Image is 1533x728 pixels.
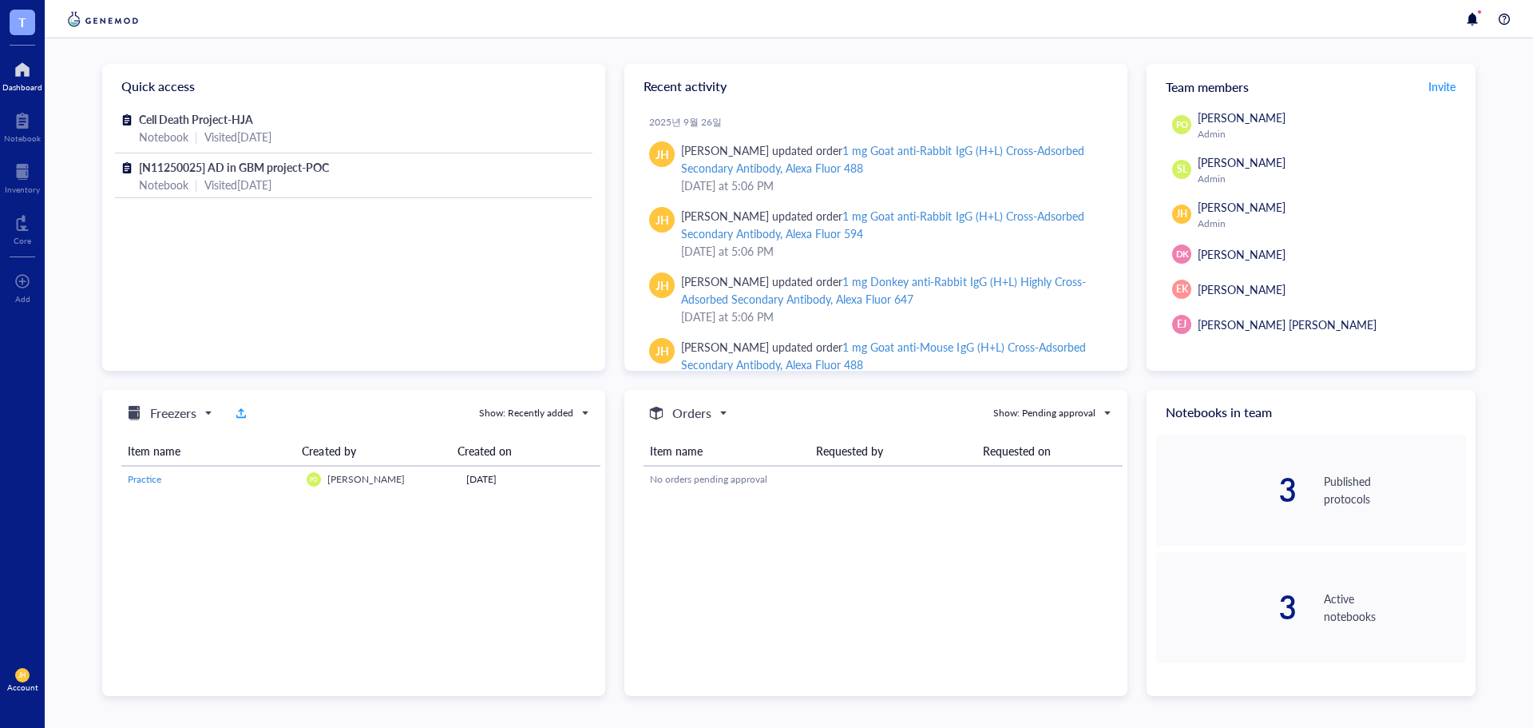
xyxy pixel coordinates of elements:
div: No orders pending approval [650,472,1116,487]
span: [N11250025] AD in GBM project-POC [139,159,329,175]
div: Show: Recently added [479,406,573,420]
div: [PERSON_NAME] updated order [681,338,1102,373]
div: 1 mg Goat anti-Mouse IgG (H+L) Cross-Adsorbed Secondary Antibody, Alexa Fluor 488 [681,339,1086,372]
span: [PERSON_NAME] [1198,154,1285,170]
button: Invite [1428,74,1456,99]
div: Add [15,294,30,304]
div: Notebooks in team [1147,390,1476,435]
h5: Orders [672,404,711,423]
div: 1 mg Donkey anti-Rabbit IgG (H+L) Highly Cross-Adsorbed Secondary Antibody, Alexa Fluor 647 [681,273,1086,307]
div: 2025년 9월 26일 [649,116,1115,129]
span: [PERSON_NAME] [1198,199,1285,215]
div: Notebook [4,133,41,143]
span: [PERSON_NAME] [327,472,405,486]
div: Visited [DATE] [204,128,271,145]
div: | [195,176,198,193]
div: 1 mg Goat anti-Rabbit IgG (H+L) Cross-Adsorbed Secondary Antibody, Alexa Fluor 594 [681,208,1084,241]
img: genemod-logo [64,10,142,29]
div: [DATE] at 5:06 PM [681,308,1102,325]
span: [PERSON_NAME] [PERSON_NAME] [1198,316,1377,332]
div: Admin [1198,173,1460,185]
div: Account [7,682,38,692]
div: Published protocols [1324,472,1466,507]
span: DK [1175,248,1188,261]
div: Recent activity [624,64,1127,109]
span: JH [1176,207,1187,221]
th: Requested on [976,436,1123,466]
div: Quick access [102,64,605,109]
a: Inventory [5,159,40,194]
div: Show: Pending approval [993,406,1095,420]
div: 1 mg Goat anti-Rabbit IgG (H+L) Cross-Adsorbed Secondary Antibody, Alexa Fluor 488 [681,142,1084,176]
div: [DATE] at 5:06 PM [681,177,1102,194]
span: Practice [128,472,161,486]
div: Visited [DATE] [204,176,271,193]
div: [PERSON_NAME] updated order [681,141,1102,177]
a: Dashboard [2,57,42,92]
div: Team members [1147,64,1476,109]
div: | [195,128,198,145]
h5: Freezers [150,404,196,423]
a: Core [14,210,31,245]
th: Item name [644,436,810,466]
span: PO [310,475,318,483]
span: [PERSON_NAME] [1198,109,1285,125]
span: Invite [1428,78,1456,94]
span: EK [1176,282,1188,296]
div: [DATE] [466,472,594,487]
div: Admin [1198,217,1460,230]
div: Notebook [139,176,188,193]
span: T [18,12,26,32]
div: Active notebooks [1324,590,1466,625]
div: 3 [1156,591,1298,623]
span: EJ [1177,317,1186,332]
div: Inventory [5,185,40,194]
span: [PERSON_NAME] [1198,246,1285,262]
div: Core [14,236,31,245]
div: [DATE] at 5:06 PM [681,242,1102,260]
span: JH [656,211,669,229]
div: Admin [1198,128,1460,141]
th: Created on [451,436,588,466]
a: JH[PERSON_NAME] updated order1 mg Goat anti-Rabbit IgG (H+L) Cross-Adsorbed Secondary Antibody, A... [637,135,1115,201]
span: JH [656,276,669,294]
div: 3 [1156,474,1298,506]
th: Item name [121,436,295,466]
span: Cell Death Project-HJA [139,111,253,127]
span: JH [656,342,669,360]
a: Practice [128,472,294,487]
span: JH [18,671,26,679]
th: Created by [295,436,451,466]
span: PO [1175,118,1188,132]
a: JH[PERSON_NAME] updated order1 mg Goat anti-Rabbit IgG (H+L) Cross-Adsorbed Secondary Antibody, A... [637,201,1115,266]
div: [PERSON_NAME] updated order [681,273,1102,308]
a: JH[PERSON_NAME] updated order1 mg Goat anti-Mouse IgG (H+L) Cross-Adsorbed Secondary Antibody, Al... [637,332,1115,397]
a: Notebook [4,108,41,143]
div: [PERSON_NAME] updated order [681,207,1102,242]
a: JH[PERSON_NAME] updated order1 mg Donkey anti-Rabbit IgG (H+L) Highly Cross-Adsorbed Secondary An... [637,266,1115,332]
th: Requested by [810,436,976,466]
span: SL [1177,162,1187,177]
div: Dashboard [2,82,42,92]
span: [PERSON_NAME] [1198,281,1285,297]
span: JH [656,145,669,163]
div: Notebook [139,128,188,145]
